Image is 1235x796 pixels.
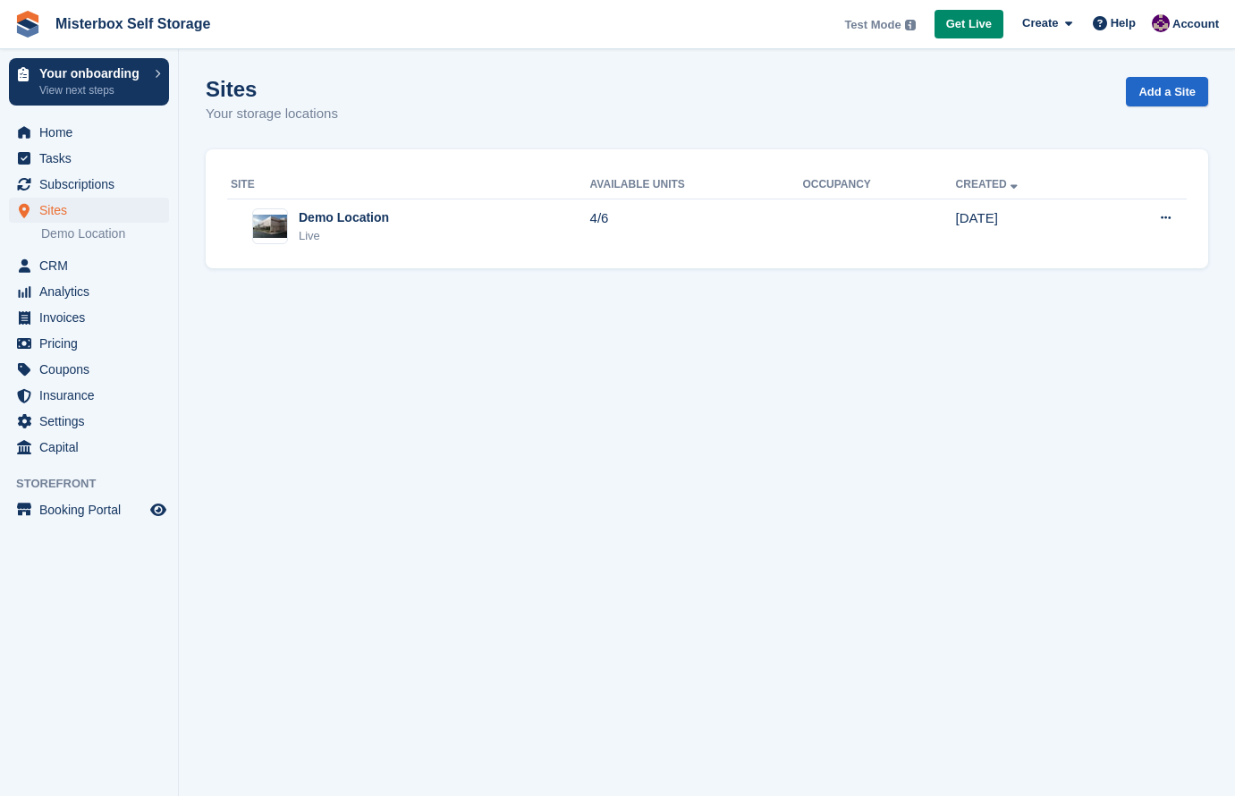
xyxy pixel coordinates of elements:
a: Created [956,178,1021,191]
span: Coupons [39,357,147,382]
p: Your storage locations [206,104,338,124]
img: Anna Žambůrková [1152,14,1170,32]
span: CRM [39,253,147,278]
a: Get Live [935,10,1003,39]
a: menu [9,383,169,408]
span: Insurance [39,383,147,408]
div: Live [299,227,389,245]
img: stora-icon-8386f47178a22dfd0bd8f6a31ec36ba5ce8667c1dd55bd0f319d3a0aa187defe.svg [14,11,41,38]
a: Add a Site [1126,77,1208,106]
a: menu [9,146,169,171]
span: Account [1172,15,1219,33]
span: Analytics [39,279,147,304]
img: Image of Demo Location site [253,215,287,238]
th: Occupancy [802,171,955,199]
a: menu [9,198,169,223]
a: Your onboarding View next steps [9,58,169,106]
a: menu [9,305,169,330]
td: 4/6 [590,199,803,254]
a: menu [9,279,169,304]
span: Storefront [16,475,178,493]
a: menu [9,409,169,434]
td: [DATE] [956,199,1103,254]
a: menu [9,435,169,460]
a: menu [9,253,169,278]
span: Test Mode [844,16,901,34]
a: menu [9,172,169,197]
span: Help [1111,14,1136,32]
h1: Sites [206,77,338,101]
a: Preview store [148,499,169,521]
span: Tasks [39,146,147,171]
a: Demo Location [41,225,169,242]
a: menu [9,497,169,522]
span: Settings [39,409,147,434]
p: View next steps [39,82,146,98]
span: Get Live [946,15,992,33]
span: Subscriptions [39,172,147,197]
span: Capital [39,435,147,460]
span: Booking Portal [39,497,147,522]
span: Home [39,120,147,145]
div: Demo Location [299,208,389,227]
span: Pricing [39,331,147,356]
a: menu [9,120,169,145]
span: Sites [39,198,147,223]
th: Site [227,171,590,199]
a: menu [9,357,169,382]
th: Available Units [590,171,803,199]
span: Invoices [39,305,147,330]
img: icon-info-grey-7440780725fd019a000dd9b08b2336e03edf1995a4989e88bcd33f0948082b44.svg [905,20,916,30]
a: menu [9,331,169,356]
a: Misterbox Self Storage [48,9,217,38]
p: Your onboarding [39,67,146,80]
span: Create [1022,14,1058,32]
